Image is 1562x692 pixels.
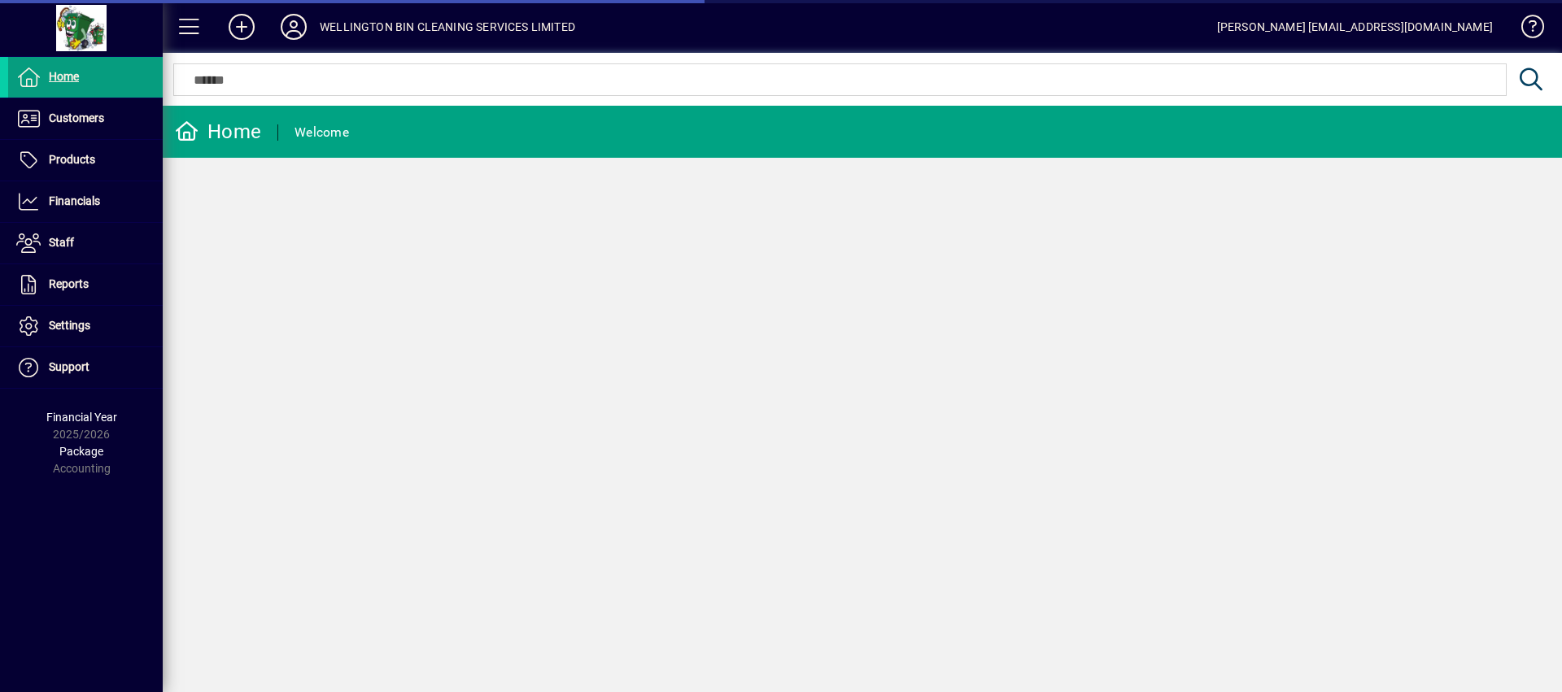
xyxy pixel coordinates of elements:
div: Welcome [295,120,349,146]
a: Settings [8,306,163,346]
a: Financials [8,181,163,222]
a: Staff [8,223,163,263]
span: Package [59,445,103,458]
a: Reports [8,264,163,305]
span: Settings [49,319,90,332]
div: WELLINGTON BIN CLEANING SERVICES LIMITED [320,14,575,40]
span: Home [49,70,79,83]
button: Add [216,12,268,41]
span: Products [49,153,95,166]
div: [PERSON_NAME] [EMAIL_ADDRESS][DOMAIN_NAME] [1217,14,1493,40]
span: Financials [49,194,100,207]
span: Customers [49,111,104,124]
a: Customers [8,98,163,139]
a: Support [8,347,163,388]
a: Knowledge Base [1509,3,1542,56]
span: Staff [49,236,74,249]
span: Reports [49,277,89,290]
a: Products [8,140,163,181]
div: Home [175,119,261,145]
button: Profile [268,12,320,41]
span: Financial Year [46,411,117,424]
span: Support [49,360,89,373]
